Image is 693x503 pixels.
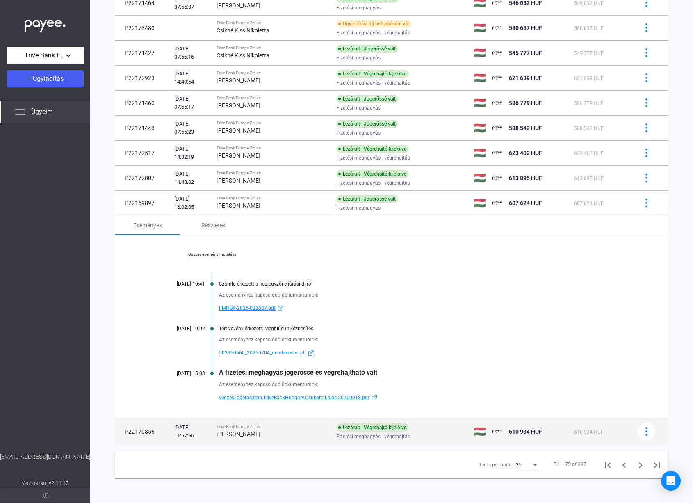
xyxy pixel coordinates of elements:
div: [DATE] 16:02:05 [174,195,210,211]
img: payee-logo [492,98,502,108]
div: A fizetési meghagyás jogerőssé és végrehajtható vált [219,368,627,376]
img: payee-logo [492,73,502,83]
div: Trive Bank Europe Zrt. vs [217,71,330,75]
span: 545 777 HUF [509,50,542,56]
img: more-blue [642,174,651,182]
img: payee-logo [492,198,502,208]
button: more-blue [638,423,655,440]
div: [DATE] 10:41 [156,281,205,287]
div: Trive Bank Europe Zrt. vs [217,96,330,101]
img: list.svg [15,107,25,117]
span: 25 [516,462,522,468]
span: Fizetési meghagyás [336,103,381,113]
span: 621 639 HUF [509,75,542,81]
span: 610 934 HUF [574,429,604,435]
img: more-blue [642,98,651,107]
div: Trive Bank Europe Zrt. vs [217,424,330,429]
span: 546 032 HUF [574,0,604,6]
div: [DATE] 11:57:56 [174,423,210,440]
div: [DATE] 07:55:16 [174,45,210,61]
span: 588 542 HUF [574,126,604,131]
a: FMHBK-2025-022687.pdfexternal-link-blue [219,303,627,313]
span: 580 637 HUF [509,25,542,31]
button: more-blue [638,44,655,62]
span: vegzes.jogeros.fmh.TriveBankHungary.CsukardiLajos.20250918.pdf [219,393,369,402]
div: Trive Bank Europe Zrt. vs [217,21,330,25]
img: payee-logo [492,123,502,133]
strong: v2.11.12 [49,480,68,486]
button: more-blue [638,69,655,87]
strong: [PERSON_NAME] [217,431,260,437]
span: FMHBK-2025-022687.pdf [219,303,276,313]
div: Trive Bank Europe Zrt. vs [217,46,330,50]
td: P22172807 [115,166,171,190]
span: Fizetési meghagyás [336,3,381,13]
img: payee-logo [492,48,502,58]
span: 623 402 HUF [509,150,542,156]
a: 503950560_20250704_nemkereste.pdfexternal-link-blue [219,348,627,358]
span: Fizetési meghagyás - végrehajtás [336,178,410,188]
span: 607 624 HUF [574,201,604,206]
strong: Csikné Kiss Nikoletta [217,52,269,59]
strong: [PERSON_NAME] [217,127,260,134]
div: Az eseményhez kapcsolódó dokumentumok: [219,380,627,389]
td: P22173480 [115,16,171,40]
img: more-blue [642,123,651,132]
button: Last page [649,456,665,473]
span: 586 779 HUF [509,100,542,106]
button: more-blue [638,144,655,162]
td: 🇭🇺 [470,166,489,190]
div: Lezárult | Végrehajtó kijelölve [336,423,409,432]
span: 580 637 HUF [574,25,604,31]
img: payee-logo [492,23,502,33]
span: Fizetési meghagyás - végrehajtás [336,78,410,88]
img: payee-logo [492,148,502,158]
span: Fizetési meghagyás [336,53,381,63]
td: P22171460 [115,91,171,115]
div: [DATE] 15:03 [156,370,205,376]
td: 🇭🇺 [470,66,489,90]
span: 503950560_20250704_nemkereste.pdf [219,348,306,358]
div: [DATE] 07:55:23 [174,120,210,136]
strong: [PERSON_NAME] [217,152,260,159]
div: Tértivevény érkezett: Meghiúsult kézbesítés [219,326,627,332]
div: Lezárult | Jogerőssé vált [336,120,398,128]
div: Lezárult | Végrehajtó kijelölve [336,70,409,78]
img: external-link-blue [369,395,379,401]
img: more-blue [642,149,651,157]
div: Lezárult | Jogerőssé vált [336,95,398,103]
button: more-blue [638,169,655,187]
div: Trive Bank Europe Zrt. vs [217,121,330,126]
button: First page [600,456,616,473]
img: external-link-blue [276,305,285,311]
div: [DATE] 14:48:02 [174,170,210,186]
span: Trive Bank Europe Zrt. [25,50,66,60]
div: [DATE] 14:49:54 [174,70,210,86]
div: Események [133,220,162,230]
span: 607 624 HUF [509,200,542,206]
div: Open Intercom Messenger [661,471,681,491]
span: Fizetési meghagyás - végrehajtás [336,432,410,441]
img: more-blue [642,73,651,82]
div: Trive Bank Europe Zrt. vs [217,196,330,201]
strong: [PERSON_NAME] [217,202,260,209]
img: more-blue [642,427,651,436]
span: Ügyeim [31,107,53,117]
div: [DATE] 07:55:17 [174,95,210,111]
a: vegzes.jogeros.fmh.TriveBankHungary.CsukardiLajos.20250918.pdfexternal-link-blue [219,393,627,402]
div: Az eseményhez kapcsolódó dokumentumok: [219,291,627,299]
button: more-blue [638,19,655,37]
button: Previous page [616,456,632,473]
button: more-blue [638,119,655,137]
span: 613 895 HUF [509,175,542,181]
span: 610 934 HUF [509,428,542,435]
td: 🇭🇺 [470,91,489,115]
strong: [PERSON_NAME] [217,2,260,9]
strong: [PERSON_NAME] [217,177,260,184]
span: Fizetési meghagyás [336,128,381,138]
td: P22171427 [115,41,171,65]
img: white-payee-white-dot.svg [25,15,66,32]
td: P22170856 [115,419,171,444]
mat-select: Items per page: [516,460,539,469]
div: Lezárult | Végrehajtó kijelölve [336,170,409,178]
